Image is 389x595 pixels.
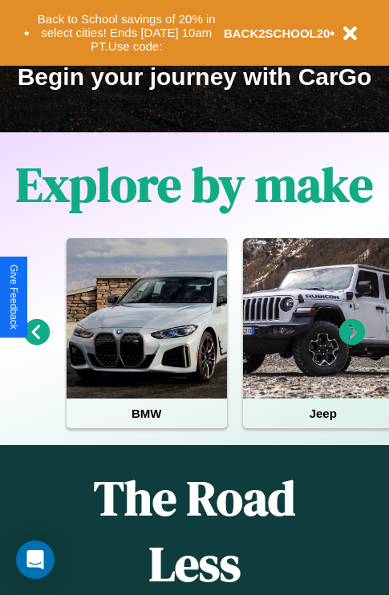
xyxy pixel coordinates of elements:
h4: BMW [67,399,227,428]
div: Give Feedback [8,265,19,330]
button: Back to School savings of 20% in select cities! Ends [DATE] 10am PT.Use code: [30,8,224,58]
b: BACK2SCHOOL20 [224,26,330,40]
h1: Explore by make [16,152,373,217]
div: Open Intercom Messenger [16,540,55,579]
